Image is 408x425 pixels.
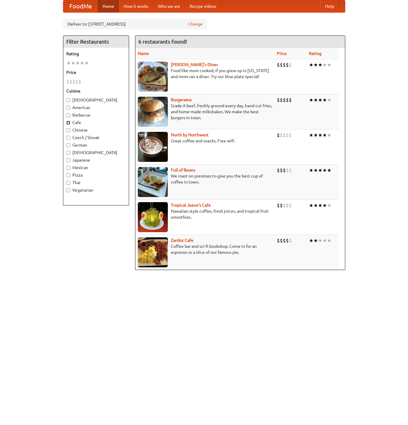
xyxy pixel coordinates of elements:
[171,97,192,102] a: Burgerama
[322,62,327,68] li: ★
[66,136,70,140] input: Czech / Slovak
[138,51,149,56] a: Name
[171,238,193,243] b: Zardoz Cafe
[171,62,218,67] a: [PERSON_NAME]'s Diner
[286,237,289,244] li: $
[286,167,289,174] li: $
[138,103,272,121] p: Grade A beef, freshly ground every day, hand-cut fries, and home-made milkshakes. We make the bes...
[66,78,69,85] li: $
[66,106,70,110] input: American
[309,202,313,209] li: ★
[283,62,286,68] li: $
[185,0,221,12] a: Recipe videos
[327,167,331,174] li: ★
[309,167,313,174] li: ★
[286,132,289,138] li: $
[66,187,126,193] label: Vegetarian
[289,202,292,209] li: $
[318,132,322,138] li: ★
[313,202,318,209] li: ★
[78,78,81,85] li: $
[309,132,313,138] li: ★
[318,97,322,103] li: ★
[309,51,322,56] a: Rating
[327,237,331,244] li: ★
[289,132,292,138] li: $
[66,51,126,57] h5: Rating
[66,98,70,102] input: [DEMOGRAPHIC_DATA]
[66,113,70,117] input: Barbecue
[69,78,72,85] li: $
[318,202,322,209] li: ★
[66,151,70,155] input: [DEMOGRAPHIC_DATA]
[171,132,209,137] a: North by Northwest
[66,172,126,178] label: Pizza
[322,132,327,138] li: ★
[66,121,70,125] input: Cafe
[66,166,70,170] input: Mexican
[138,173,272,185] p: We roast on premises to give you the best cup of coffee in town.
[72,78,75,85] li: $
[277,132,280,138] li: $
[171,168,195,172] a: Full of Beans
[289,97,292,103] li: $
[283,132,286,138] li: $
[66,105,126,111] label: American
[277,51,287,56] a: Price
[313,97,318,103] li: ★
[66,135,126,141] label: Czech / Slovak
[66,128,70,132] input: Chinese
[289,167,292,174] li: $
[66,157,126,163] label: Japanese
[66,181,70,185] input: Thai
[63,36,129,48] h4: Filter Restaurants
[318,167,322,174] li: ★
[138,208,272,220] p: Hawaiian style coffee, fresh juices, and tropical fruit smoothies.
[280,132,283,138] li: $
[153,0,185,12] a: Who we are
[66,69,126,75] h5: Price
[138,202,168,232] img: jeeves.jpg
[280,237,283,244] li: $
[138,138,272,144] p: Great coffee and snacks. Free wifi.
[277,167,280,174] li: $
[63,0,98,12] a: FoodMe
[286,97,289,103] li: $
[66,188,70,192] input: Vegetarian
[138,62,168,92] img: sallys.jpg
[66,150,126,156] label: [DEMOGRAPHIC_DATA]
[283,97,286,103] li: $
[66,88,126,94] h5: Cuisine
[138,39,187,44] ng-pluralize: 6 restaurants found!
[75,60,80,66] li: ★
[313,62,318,68] li: ★
[75,78,78,85] li: $
[283,167,286,174] li: $
[313,167,318,174] li: ★
[277,97,280,103] li: $
[119,0,153,12] a: How it works
[98,0,119,12] a: Home
[66,158,70,162] input: Japanese
[80,60,84,66] li: ★
[277,62,280,68] li: $
[138,97,168,127] img: burgerama.jpg
[277,237,280,244] li: $
[66,142,126,148] label: German
[322,97,327,103] li: ★
[309,237,313,244] li: ★
[138,167,168,197] img: beans.jpg
[286,62,289,68] li: $
[66,143,70,147] input: German
[138,68,272,80] p: Food like mom cooked, if you grew up in [US_STATE] and mom ran a diner. Try our blue plate special!
[322,167,327,174] li: ★
[320,0,339,12] a: Help
[66,127,126,133] label: Chinese
[283,237,286,244] li: $
[318,237,322,244] li: ★
[313,237,318,244] li: ★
